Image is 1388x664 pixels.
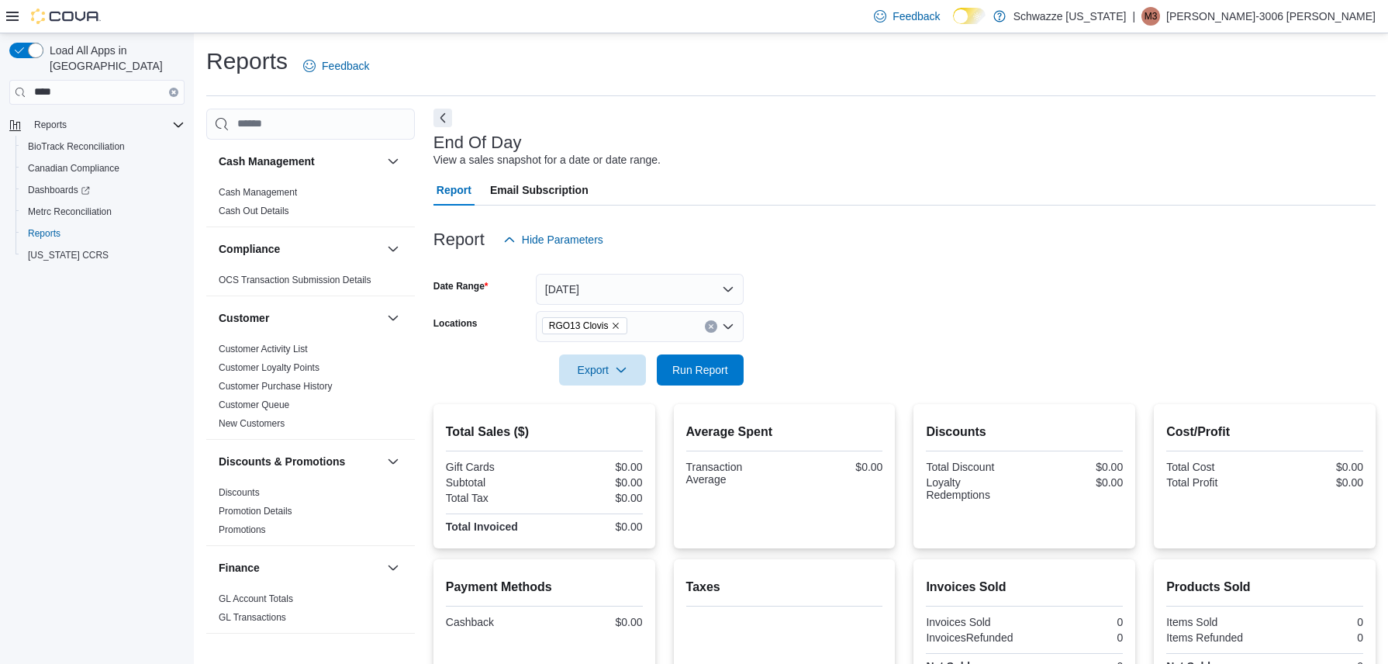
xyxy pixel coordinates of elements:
[219,612,286,623] a: GL Transactions
[219,418,285,429] a: New Customers
[219,399,289,410] a: Customer Queue
[686,423,883,441] h2: Average Spent
[22,224,185,243] span: Reports
[686,461,782,486] div: Transaction Average
[1013,7,1127,26] p: Schwazze [US_STATE]
[446,520,518,533] strong: Total Invoiced
[490,175,589,206] span: Email Subscription
[219,361,319,374] span: Customer Loyalty Points
[22,181,185,199] span: Dashboards
[16,201,191,223] button: Metrc Reconciliation
[1141,7,1160,26] div: Marisa-3006 Romero
[542,317,628,334] span: RGO13 Clovis
[1268,461,1363,473] div: $0.00
[953,8,986,24] input: Dark Mode
[547,616,643,628] div: $0.00
[219,560,260,576] h3: Finance
[1166,578,1363,597] h2: Products Sold
[28,227,60,240] span: Reports
[219,343,308,355] span: Customer Activity List
[686,578,883,597] h2: Taxes
[219,186,297,199] span: Cash Management
[16,223,191,244] button: Reports
[28,249,109,261] span: [US_STATE] CCRS
[219,344,308,354] a: Customer Activity List
[219,487,260,498] a: Discounts
[219,524,266,535] a: Promotions
[22,137,185,156] span: BioTrack Reconciliation
[657,354,744,386] button: Run Report
[433,152,661,168] div: View a sales snapshot for a date or date range.
[206,340,415,439] div: Customer
[219,486,260,499] span: Discounts
[206,483,415,545] div: Discounts & Promotions
[219,241,381,257] button: Compliance
[16,136,191,157] button: BioTrack Reconciliation
[1166,423,1363,441] h2: Cost/Profit
[16,179,191,201] a: Dashboards
[219,399,289,411] span: Customer Queue
[433,317,478,330] label: Locations
[547,476,643,489] div: $0.00
[953,24,954,25] span: Dark Mode
[433,133,522,152] h3: End Of Day
[1166,631,1262,644] div: Items Refunded
[219,154,315,169] h3: Cash Management
[446,616,541,628] div: Cashback
[297,50,375,81] a: Feedback
[1268,476,1363,489] div: $0.00
[169,88,178,97] button: Clear input
[1268,616,1363,628] div: 0
[219,611,286,624] span: GL Transactions
[219,454,345,469] h3: Discounts & Promotions
[28,184,90,196] span: Dashboards
[446,461,541,473] div: Gift Cards
[1027,461,1123,473] div: $0.00
[384,452,402,471] button: Discounts & Promotions
[22,246,115,265] a: [US_STATE] CCRS
[1132,7,1135,26] p: |
[219,275,371,285] a: OCS Transaction Submission Details
[219,593,293,605] span: GL Account Totals
[22,224,67,243] a: Reports
[433,230,485,249] h3: Report
[219,241,280,257] h3: Compliance
[433,109,452,127] button: Next
[446,492,541,504] div: Total Tax
[219,206,289,216] a: Cash Out Details
[219,205,289,217] span: Cash Out Details
[446,423,643,441] h2: Total Sales ($)
[722,320,734,333] button: Open list of options
[9,108,185,306] nav: Complex example
[206,590,415,633] div: Finance
[22,159,126,178] a: Canadian Compliance
[926,616,1021,628] div: Invoices Sold
[893,9,940,24] span: Feedback
[1027,616,1123,628] div: 0
[547,461,643,473] div: $0.00
[926,476,1021,501] div: Loyalty Redemptions
[219,417,285,430] span: New Customers
[1268,631,1363,644] div: 0
[522,232,603,247] span: Hide Parameters
[22,137,131,156] a: BioTrack Reconciliation
[1166,476,1262,489] div: Total Profit
[926,423,1123,441] h2: Discounts
[22,202,118,221] a: Metrc Reconciliation
[437,175,471,206] span: Report
[322,58,369,74] span: Feedback
[219,274,371,286] span: OCS Transaction Submission Details
[547,520,643,533] div: $0.00
[1027,476,1123,489] div: $0.00
[705,320,717,333] button: Clear input
[16,157,191,179] button: Canadian Compliance
[219,154,381,169] button: Cash Management
[22,159,185,178] span: Canadian Compliance
[22,181,96,199] a: Dashboards
[34,119,67,131] span: Reports
[219,310,381,326] button: Customer
[219,593,293,604] a: GL Account Totals
[219,524,266,536] span: Promotions
[219,506,292,517] a: Promotion Details
[384,152,402,171] button: Cash Management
